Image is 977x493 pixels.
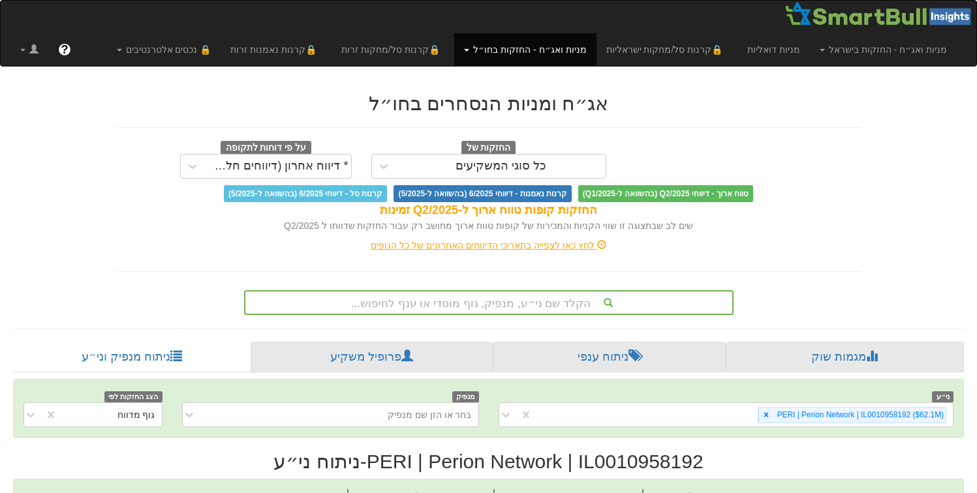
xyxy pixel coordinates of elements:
[456,160,546,173] div: כל סוגי המשקיעים
[208,160,349,173] div: * דיווח אחרון (דיווחים חלקיים)
[784,1,976,27] img: Smartbull
[388,408,472,421] div: בחר או הזן שם מנפיק
[332,33,454,66] a: 🔒קרנות סל/מחקות זרות
[48,33,81,66] a: ?
[454,33,596,66] a: מניות ואג״ח - החזקות בחו״ל
[117,219,861,232] div: שים לב שבתצוגה זו שווי הקניות והמכירות של קופות טווח ארוך מחושב רק עבור החזקות שדווחו ל Q2/2025
[221,141,311,155] span: על פי דוחות לתקופה
[810,33,957,66] a: מניות ואג״ח - החזקות בישראל
[107,239,871,252] div: לחץ כאן לצפייה בתאריכי הדיווחים האחרונים של כל הגופים
[221,33,332,66] a: 🔒קרנות נאמנות זרות
[117,408,155,421] div: גוף מדווח
[461,141,516,155] span: החזקות של
[726,342,964,373] a: מגמות שוק
[245,291,732,314] div: הקלד שם ני״ע, מנפיק, גוף מוסדי או ענף לחיפוש...
[597,33,737,66] a: 🔒קרנות סל/מחקות ישראליות
[117,93,861,114] h2: אג״ח ומניות הנסחרים בחו״ל
[737,33,810,66] a: מניות דואליות
[394,185,571,202] span: קרנות נאמנות - דיווחי 6/2025 (בהשוואה ל-5/2025)
[104,391,162,402] span: הצג החזקות לפי
[932,391,954,402] span: ני״ע
[61,43,68,56] span: ?
[493,342,726,373] a: ניתוח ענפי
[13,451,964,472] h2: PERI | Perion Network | IL0010958192 - ניתוח ני״ע
[773,408,946,423] div: PERI | Perion Network | IL0010958192 ‎($62.1M‎)‎
[107,33,221,66] a: 🔒 נכסים אלטרנטיבים
[452,391,479,402] span: מנפיק
[224,185,387,202] span: קרנות סל - דיווחי 6/2025 (בהשוואה ל-5/2025)
[13,342,251,373] a: ניתוח מנפיק וני״ע
[578,185,753,202] span: טווח ארוך - דיווחי Q2/2025 (בהשוואה ל-Q1/2025)
[251,342,492,373] a: פרופיל משקיע
[117,202,861,219] div: החזקות קופות טווח ארוך ל-Q2/2025 זמינות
